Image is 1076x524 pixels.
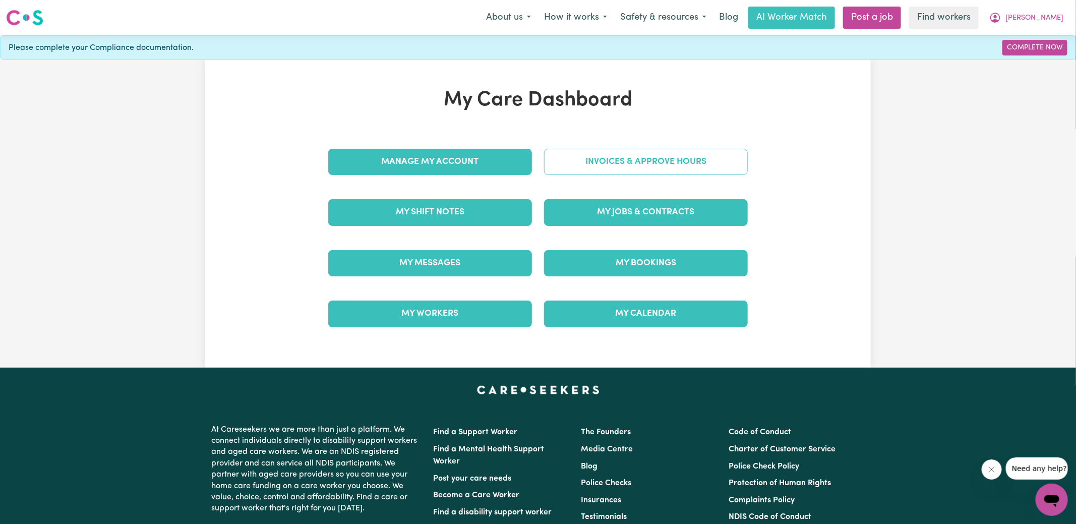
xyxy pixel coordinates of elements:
a: Protection of Human Rights [729,479,831,487]
a: Media Centre [581,445,633,453]
a: NDIS Code of Conduct [729,513,812,521]
a: Post your care needs [433,475,511,483]
iframe: Close message [982,459,1002,480]
h1: My Care Dashboard [322,88,754,112]
a: My Messages [328,250,532,276]
a: Code of Conduct [729,428,792,436]
a: Police Checks [581,479,631,487]
a: Careseekers home page [477,386,600,394]
a: Blog [581,462,597,471]
a: Charter of Customer Service [729,445,836,453]
img: Careseekers logo [6,9,43,27]
a: Complaints Policy [729,496,795,504]
button: Safety & resources [614,7,713,28]
a: Blog [713,7,744,29]
a: My Shift Notes [328,199,532,225]
a: Complete Now [1002,40,1067,55]
button: About us [480,7,537,28]
button: My Account [983,7,1070,28]
a: Invoices & Approve Hours [544,149,748,175]
a: AI Worker Match [748,7,835,29]
p: At Careseekers we are more than just a platform. We connect individuals directly to disability su... [211,420,421,518]
button: How it works [537,7,614,28]
a: Find workers [909,7,979,29]
span: [PERSON_NAME] [1005,13,1063,24]
a: Post a job [843,7,901,29]
iframe: Button to launch messaging window [1036,484,1068,516]
a: My Jobs & Contracts [544,199,748,225]
a: Manage My Account [328,149,532,175]
a: The Founders [581,428,631,436]
iframe: Message from company [1006,457,1068,480]
a: My Bookings [544,250,748,276]
a: Testimonials [581,513,627,521]
a: My Calendar [544,301,748,327]
a: Find a disability support worker [433,508,552,516]
a: Insurances [581,496,621,504]
a: Police Check Policy [729,462,800,471]
a: Careseekers logo [6,6,43,29]
a: Become a Care Worker [433,491,519,499]
span: Please complete your Compliance documentation. [9,42,194,54]
a: My Workers [328,301,532,327]
a: Find a Mental Health Support Worker [433,445,544,465]
a: Find a Support Worker [433,428,517,436]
